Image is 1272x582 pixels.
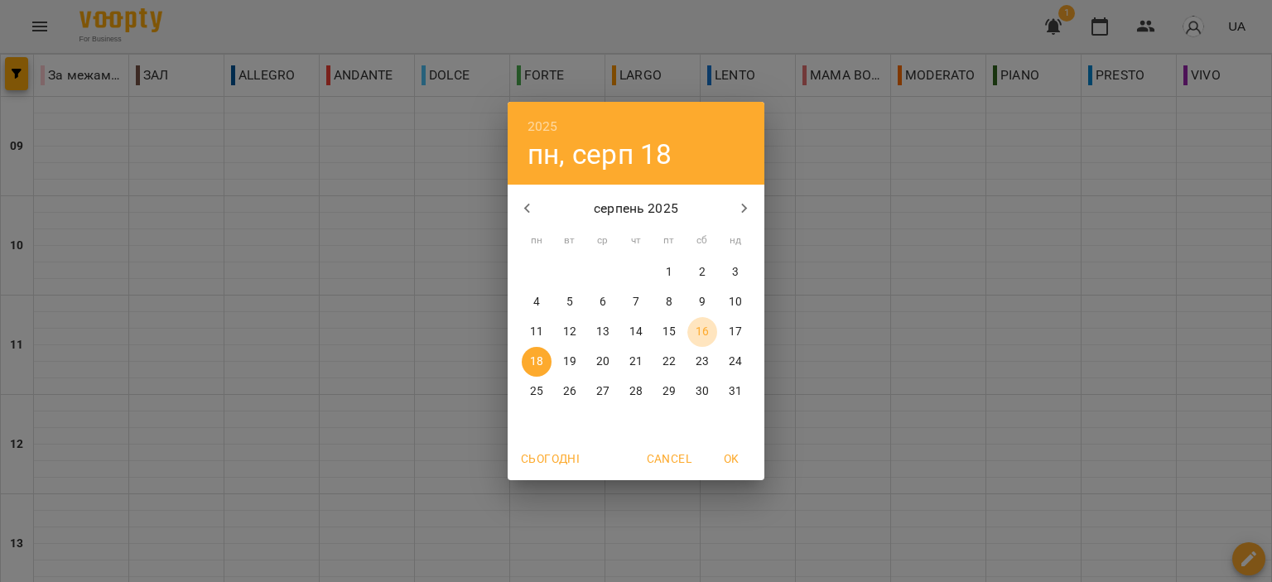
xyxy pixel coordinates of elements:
[588,347,618,377] button: 20
[654,287,684,317] button: 8
[555,377,585,406] button: 26
[621,317,651,347] button: 14
[654,377,684,406] button: 29
[647,449,691,469] span: Cancel
[521,449,580,469] span: Сьогодні
[720,317,750,347] button: 17
[629,354,643,370] p: 21
[588,317,618,347] button: 13
[662,383,676,400] p: 29
[547,199,725,219] p: серпень 2025
[696,354,709,370] p: 23
[687,347,717,377] button: 23
[522,233,552,249] span: пн
[696,383,709,400] p: 30
[588,377,618,406] button: 27
[563,324,576,340] p: 12
[528,137,672,171] button: пн, серп 18
[720,233,750,249] span: нд
[522,317,552,347] button: 11
[588,233,618,249] span: ср
[720,257,750,287] button: 3
[600,294,606,310] p: 6
[530,383,543,400] p: 25
[621,233,651,249] span: чт
[588,287,618,317] button: 6
[720,287,750,317] button: 10
[555,317,585,347] button: 12
[662,324,676,340] p: 15
[729,324,742,340] p: 17
[563,383,576,400] p: 26
[699,294,706,310] p: 9
[596,383,609,400] p: 27
[514,444,586,474] button: Сьогодні
[621,377,651,406] button: 28
[555,287,585,317] button: 5
[699,264,706,281] p: 2
[696,324,709,340] p: 16
[666,264,672,281] p: 1
[687,233,717,249] span: сб
[522,377,552,406] button: 25
[640,444,698,474] button: Cancel
[522,347,552,377] button: 18
[654,347,684,377] button: 22
[654,257,684,287] button: 1
[711,449,751,469] span: OK
[621,287,651,317] button: 7
[732,264,739,281] p: 3
[629,383,643,400] p: 28
[596,324,609,340] p: 13
[555,233,585,249] span: вт
[654,233,684,249] span: пт
[566,294,573,310] p: 5
[633,294,639,310] p: 7
[629,324,643,340] p: 14
[530,354,543,370] p: 18
[530,324,543,340] p: 11
[720,377,750,406] button: 31
[687,257,717,287] button: 2
[555,347,585,377] button: 19
[563,354,576,370] p: 19
[654,317,684,347] button: 15
[528,115,558,138] button: 2025
[596,354,609,370] p: 20
[533,294,540,310] p: 4
[687,377,717,406] button: 30
[621,347,651,377] button: 21
[729,354,742,370] p: 24
[729,294,742,310] p: 10
[729,383,742,400] p: 31
[705,444,758,474] button: OK
[522,287,552,317] button: 4
[687,317,717,347] button: 16
[687,287,717,317] button: 9
[720,347,750,377] button: 24
[662,354,676,370] p: 22
[666,294,672,310] p: 8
